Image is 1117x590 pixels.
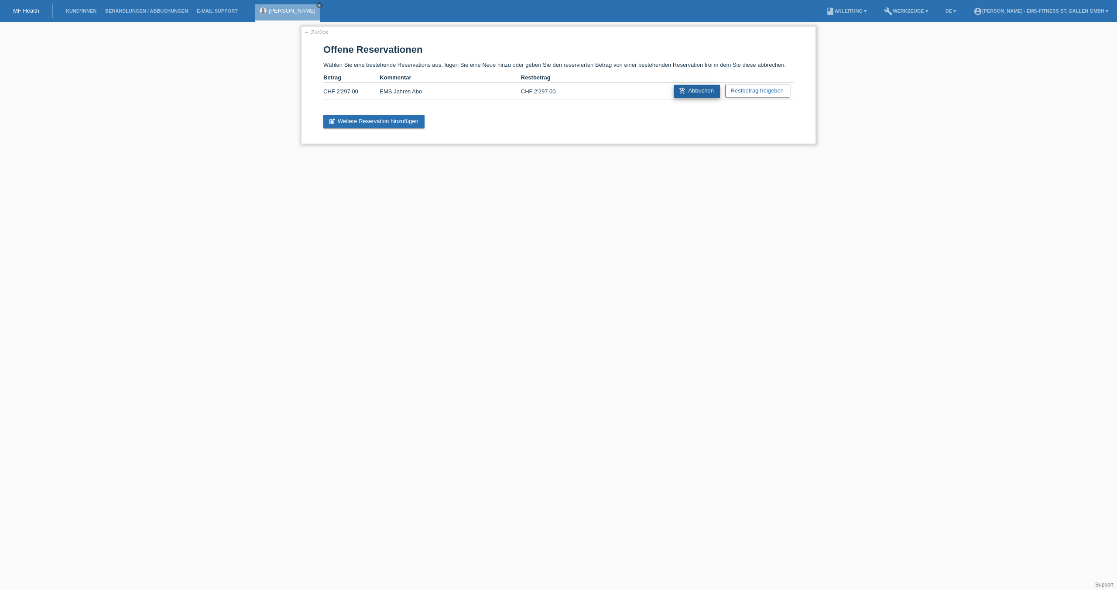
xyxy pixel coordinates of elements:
[521,83,577,100] td: CHF 2'297.00
[269,7,315,14] a: [PERSON_NAME]
[973,7,982,16] i: account_circle
[323,83,380,100] td: CHF 2'297.00
[101,8,192,14] a: Behandlungen / Abbuchungen
[317,3,322,7] i: close
[323,44,794,55] h1: Offene Reservationen
[380,83,521,100] td: EMS Jahres Abo
[884,7,893,16] i: build
[941,8,960,14] a: DE ▾
[969,8,1113,14] a: account_circle[PERSON_NAME] - EMS-Fitness St. Gallen GmbH ▾
[316,2,322,8] a: close
[380,72,521,83] th: Kommentar
[880,8,932,14] a: buildWerkzeuge ▾
[323,72,380,83] th: Betrag
[679,87,686,94] i: add_shopping_cart
[192,8,242,14] a: E-Mail Support
[725,85,790,97] a: Restbetrag freigeben
[674,85,720,98] a: add_shopping_cartAbbuchen
[13,7,39,14] a: MF Health
[521,72,577,83] th: Restbetrag
[301,26,816,144] div: Wählen Sie eine bestehende Reservations aus, fügen Sie eine Neue hinzu oder geben Sie den reservi...
[329,118,336,125] i: post_add
[323,115,425,128] a: post_addWeitere Reservation hinzufügen
[826,7,835,16] i: book
[1095,582,1114,588] a: Support
[304,29,328,35] a: ← Zurück
[62,8,101,14] a: Kund*innen
[822,8,871,14] a: bookAnleitung ▾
